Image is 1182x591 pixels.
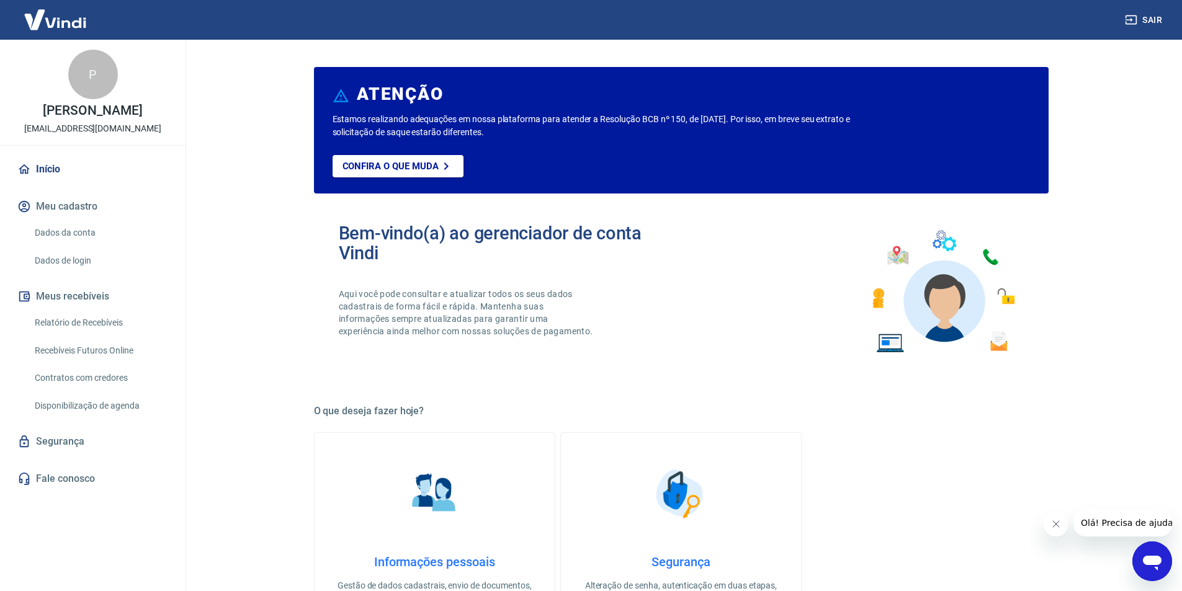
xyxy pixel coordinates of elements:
[15,193,171,220] button: Meu cadastro
[339,288,596,337] p: Aqui você pode consultar e atualizar todos os seus dados cadastrais de forma fácil e rápida. Mant...
[334,554,535,569] h4: Informações pessoais
[333,155,463,177] a: Confira o que muda
[15,283,171,310] button: Meus recebíveis
[30,220,171,246] a: Dados da conta
[24,122,161,135] p: [EMAIL_ADDRESS][DOMAIN_NAME]
[403,463,465,525] img: Informações pessoais
[333,113,890,139] p: Estamos realizando adequações em nossa plataforma para atender a Resolução BCB nº 150, de [DATE]....
[343,161,439,172] p: Confira o que muda
[30,365,171,391] a: Contratos com credores
[650,463,712,525] img: Segurança
[68,50,118,99] div: P
[339,223,681,263] h2: Bem-vindo(a) ao gerenciador de conta Vindi
[30,393,171,419] a: Disponibilização de agenda
[15,1,96,38] img: Vindi
[15,156,171,183] a: Início
[314,405,1049,417] h5: O que deseja fazer hoje?
[357,88,443,100] h6: ATENÇÃO
[43,104,142,117] p: [PERSON_NAME]
[15,428,171,455] a: Segurança
[30,338,171,363] a: Recebíveis Futuros Online
[581,554,781,569] h4: Segurança
[861,223,1024,360] img: Imagem de um avatar masculino com diversos icones exemplificando as funcionalidades do gerenciado...
[1122,9,1167,32] button: Sair
[7,9,104,19] span: Olá! Precisa de ajuda?
[1073,509,1172,536] iframe: Mensagem da empresa
[30,310,171,335] a: Relatório de Recebíveis
[1132,541,1172,581] iframe: Botão para abrir a janela de mensagens
[1044,512,1068,536] iframe: Fechar mensagem
[30,248,171,273] a: Dados de login
[15,465,171,492] a: Fale conosco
